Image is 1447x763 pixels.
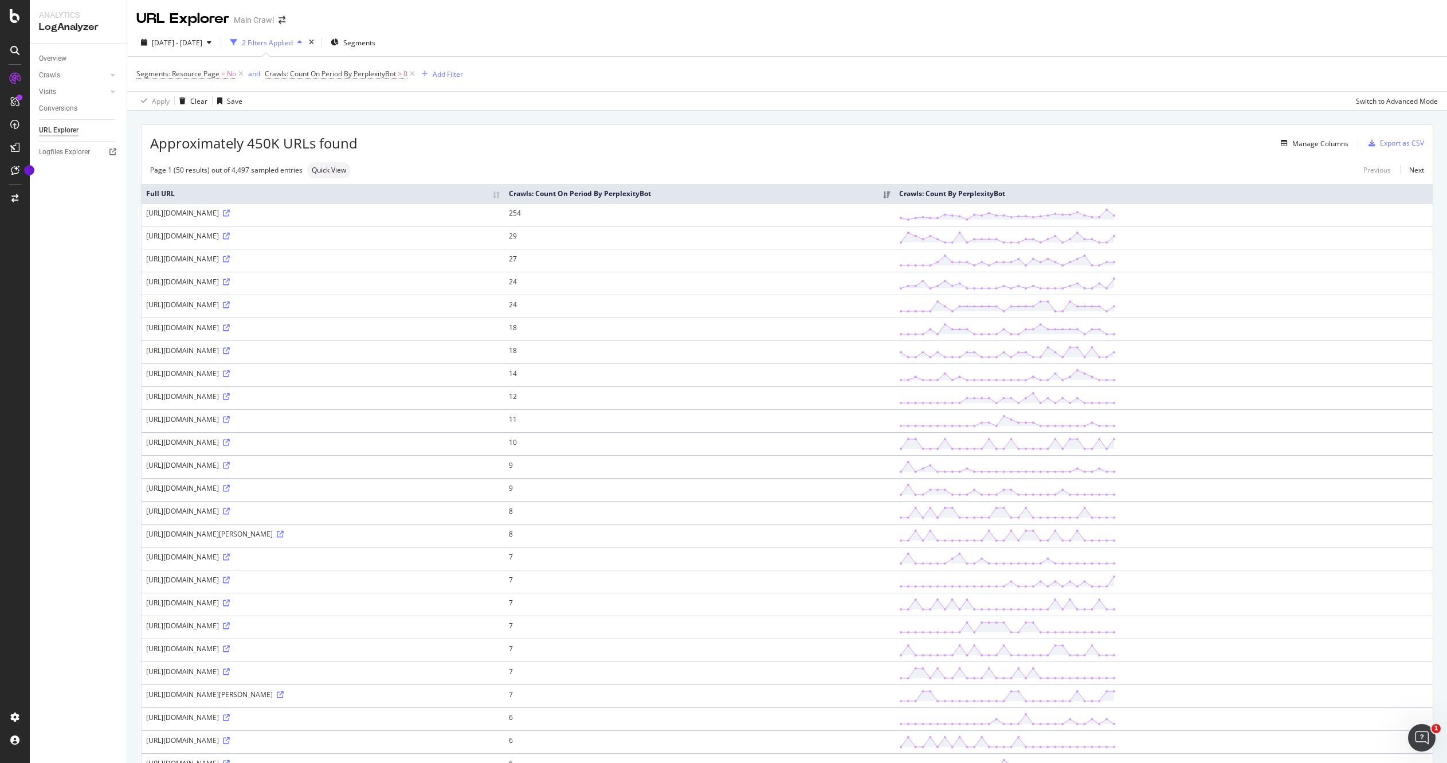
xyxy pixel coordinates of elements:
[1356,96,1438,106] div: Switch to Advanced Mode
[39,124,119,136] a: URL Explorer
[326,33,380,52] button: Segments
[1276,136,1348,150] button: Manage Columns
[504,478,895,501] td: 9
[136,9,229,29] div: URL Explorer
[1351,92,1438,110] button: Switch to Advanced Mode
[343,38,375,48] span: Segments
[504,524,895,547] td: 8
[279,16,285,24] div: arrow-right-arrow-left
[504,203,895,226] td: 254
[146,414,500,424] div: [URL][DOMAIN_NAME]
[39,86,56,98] div: Visits
[504,570,895,593] td: 7
[248,68,260,79] button: and
[146,644,500,654] div: [URL][DOMAIN_NAME]
[142,184,504,203] th: Full URL: activate to sort column ascending
[39,69,60,81] div: Crawls
[433,69,463,79] div: Add Filter
[146,437,500,447] div: [URL][DOMAIN_NAME]
[146,323,500,332] div: [URL][DOMAIN_NAME]
[307,37,316,48] div: times
[504,318,895,341] td: 18
[1292,139,1348,148] div: Manage Columns
[504,295,895,318] td: 24
[190,96,207,106] div: Clear
[504,662,895,684] td: 7
[39,124,79,136] div: URL Explorer
[1400,162,1424,178] a: Next
[39,86,107,98] a: Visits
[417,67,463,81] button: Add Filter
[24,165,34,175] div: Tooltip anchor
[39,146,90,158] div: Logfiles Explorer
[146,346,500,355] div: [URL][DOMAIN_NAME]
[152,38,202,48] span: [DATE] - [DATE]
[504,249,895,272] td: 27
[504,341,895,363] td: 18
[136,69,219,79] span: Segments: Resource Page
[504,639,895,662] td: 7
[504,616,895,639] td: 7
[146,690,500,699] div: [URL][DOMAIN_NAME][PERSON_NAME]
[146,231,500,241] div: [URL][DOMAIN_NAME]
[504,226,895,249] td: 29
[403,66,407,82] span: 0
[504,386,895,409] td: 12
[136,33,216,52] button: [DATE] - [DATE]
[248,69,260,79] div: and
[504,432,895,455] td: 10
[146,460,500,470] div: [URL][DOMAIN_NAME]
[146,392,500,401] div: [URL][DOMAIN_NAME]
[504,730,895,753] td: 6
[312,167,346,174] span: Quick View
[150,134,358,153] span: Approximately 450K URLs found
[1380,138,1424,148] div: Export as CSV
[213,92,242,110] button: Save
[504,501,895,524] td: 8
[152,96,170,106] div: Apply
[146,552,500,562] div: [URL][DOMAIN_NAME]
[39,69,107,81] a: Crawls
[504,593,895,616] td: 7
[146,713,500,722] div: [URL][DOMAIN_NAME]
[504,409,895,432] td: 11
[221,69,225,79] span: =
[265,69,396,79] span: Crawls: Count On Period By PerplexityBot
[227,66,236,82] span: No
[146,254,500,264] div: [URL][DOMAIN_NAME]
[226,33,307,52] button: 2 Filters Applied
[504,455,895,478] td: 9
[146,598,500,608] div: [URL][DOMAIN_NAME]
[504,684,895,707] td: 7
[1364,134,1424,152] button: Export as CSV
[146,506,500,516] div: [URL][DOMAIN_NAME]
[504,184,895,203] th: Crawls: Count On Period By PerplexityBot: activate to sort column ascending
[146,735,500,745] div: [URL][DOMAIN_NAME]
[234,14,274,26] div: Main Crawl
[146,529,500,539] div: [URL][DOMAIN_NAME][PERSON_NAME]
[39,9,117,21] div: Analytics
[895,184,1433,203] th: Crawls: Count By PerplexityBot
[146,483,500,493] div: [URL][DOMAIN_NAME]
[136,92,170,110] button: Apply
[39,103,119,115] a: Conversions
[1408,724,1436,752] iframe: Intercom live chat
[146,208,500,218] div: [URL][DOMAIN_NAME]
[146,575,500,585] div: [URL][DOMAIN_NAME]
[398,69,402,79] span: >
[307,162,351,178] div: neutral label
[504,547,895,570] td: 7
[39,103,77,115] div: Conversions
[39,146,119,158] a: Logfiles Explorer
[242,38,293,48] div: 2 Filters Applied
[504,363,895,386] td: 14
[1432,724,1441,733] span: 1
[150,165,303,175] div: Page 1 (50 results) out of 4,497 sampled entries
[146,369,500,378] div: [URL][DOMAIN_NAME]
[504,707,895,730] td: 6
[146,277,500,287] div: [URL][DOMAIN_NAME]
[146,621,500,631] div: [URL][DOMAIN_NAME]
[39,21,117,34] div: LogAnalyzer
[175,92,207,110] button: Clear
[146,667,500,676] div: [URL][DOMAIN_NAME]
